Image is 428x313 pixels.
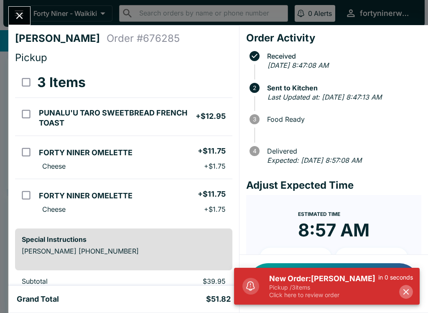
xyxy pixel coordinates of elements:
[198,146,226,156] h5: + $11.75
[22,235,226,244] h6: Special Instructions
[246,179,421,192] h4: Adjust Expected Time
[267,61,329,69] em: [DATE] 8:47:08 AM
[267,93,382,101] em: Last Updated at: [DATE] 8:47:13 AM
[204,205,226,213] p: + $1.75
[39,108,195,128] h5: PUNALU'U TARO SWEETBREAD FRENCH TOAST
[17,294,59,304] h5: Grand Total
[15,32,107,45] h4: [PERSON_NAME]
[42,205,66,213] p: Cheese
[9,7,30,25] button: Close
[269,284,378,291] p: Pickup / 3 items
[263,115,421,123] span: Food Ready
[252,148,256,154] text: 4
[263,52,421,60] span: Received
[267,156,362,164] em: Expected: [DATE] 8:57:08 AM
[253,85,256,91] text: 2
[42,162,66,170] p: Cheese
[269,291,378,299] p: Click here to review order
[198,189,226,199] h5: + $11.75
[263,84,421,92] span: Sent to Kitchen
[15,67,232,222] table: orders table
[298,211,340,217] span: Estimated Time
[206,294,231,304] h5: $51.82
[143,277,225,285] p: $39.95
[248,263,420,304] button: Notify Customer Food is Ready
[37,74,86,91] h3: 3 Items
[15,51,47,64] span: Pickup
[260,248,332,269] button: + 10
[253,116,256,123] text: 3
[196,111,226,121] h5: + $12.95
[263,147,421,155] span: Delivered
[39,191,132,201] h5: FORTY NINER OMELETTE
[378,274,413,281] p: in 0 seconds
[204,162,226,170] p: + $1.75
[246,32,421,44] h4: Order Activity
[269,274,378,284] h5: New Order: [PERSON_NAME]
[22,277,130,285] p: Subtotal
[335,248,408,269] button: + 20
[22,247,226,255] p: [PERSON_NAME] [PHONE_NUMBER]
[39,148,132,158] h5: FORTY NINER OMELETTE
[107,32,180,45] h4: Order # 676285
[298,219,369,241] time: 8:57 AM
